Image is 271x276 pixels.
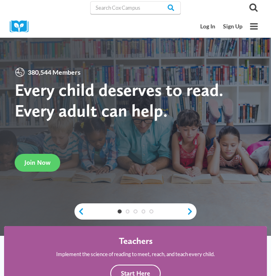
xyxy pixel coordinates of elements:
[56,250,215,258] p: Implement the science of reading to meet, reach, and teach every child.
[196,19,219,34] a: Log In
[119,236,153,247] h4: Teachers
[74,207,84,215] a: previous
[25,67,83,78] span: 380,544 Members
[196,19,246,34] nav: Secondary Mobile Navigation
[126,209,130,213] a: 2
[10,20,34,33] img: Cox Campus
[90,1,180,14] input: Search Cox Campus
[24,159,50,166] span: Join Now
[74,203,197,220] div: content slider buttons
[118,209,122,213] a: 1
[187,207,197,215] a: next
[133,209,138,213] a: 3
[15,154,60,172] a: Join Now
[247,19,261,34] button: Open menu
[219,19,246,34] a: Sign Up
[149,209,153,213] a: 5
[142,209,146,213] a: 4
[15,80,223,121] strong: Every child deserves to read. Every adult can help.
